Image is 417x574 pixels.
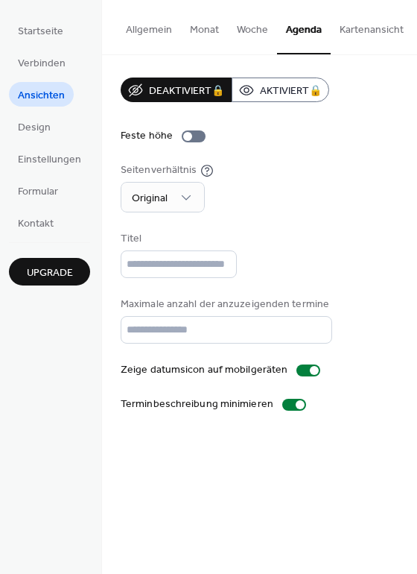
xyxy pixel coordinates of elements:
[9,210,63,235] a: Kontakt
[18,24,63,40] span: Startseite
[132,189,168,209] span: Original
[121,397,273,412] div: Terminbeschreibung minimieren
[121,231,234,247] div: Titel
[121,128,173,144] div: Feste höhe
[18,216,54,232] span: Kontakt
[9,114,60,139] a: Design
[121,362,287,378] div: Zeige datumsicon auf mobilgeräten
[18,120,51,136] span: Design
[121,163,197,178] div: Seitenverhältnis
[18,152,81,168] span: Einstellungen
[18,56,66,72] span: Verbinden
[27,265,73,281] span: Upgrade
[9,258,90,286] button: Upgrade
[9,82,74,107] a: Ansichten
[9,146,90,171] a: Einstellungen
[9,50,74,75] a: Verbinden
[18,88,65,104] span: Ansichten
[9,178,67,203] a: Formular
[18,184,58,200] span: Formular
[121,297,329,312] div: Maximale anzahl der anzuzeigenden termine
[9,18,72,42] a: Startseite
